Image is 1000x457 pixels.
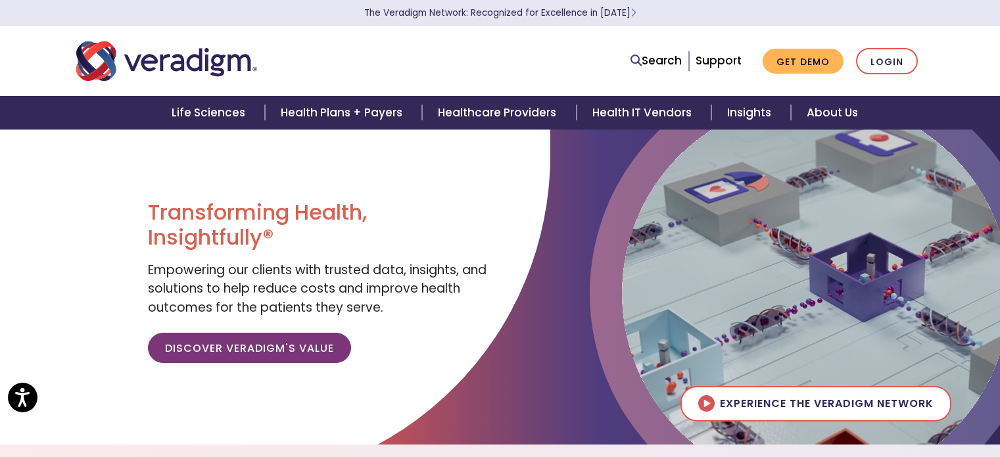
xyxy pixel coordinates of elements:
a: Search [631,52,682,70]
span: Empowering our clients with trusted data, insights, and solutions to help reduce costs and improv... [148,261,487,316]
a: Discover Veradigm's Value [148,333,351,363]
a: The Veradigm Network: Recognized for Excellence in [DATE]Learn More [364,7,636,19]
a: Login [856,48,918,75]
a: Get Demo [763,49,844,74]
a: Healthcare Providers [422,96,576,130]
a: Support [696,53,742,68]
a: Health Plans + Payers [265,96,422,130]
a: Health IT Vendors [577,96,711,130]
a: About Us [791,96,874,130]
a: Life Sciences [156,96,265,130]
span: Learn More [631,7,636,19]
a: Insights [711,96,791,130]
h1: Transforming Health, Insightfully® [148,200,490,251]
img: Veradigm logo [76,39,257,83]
